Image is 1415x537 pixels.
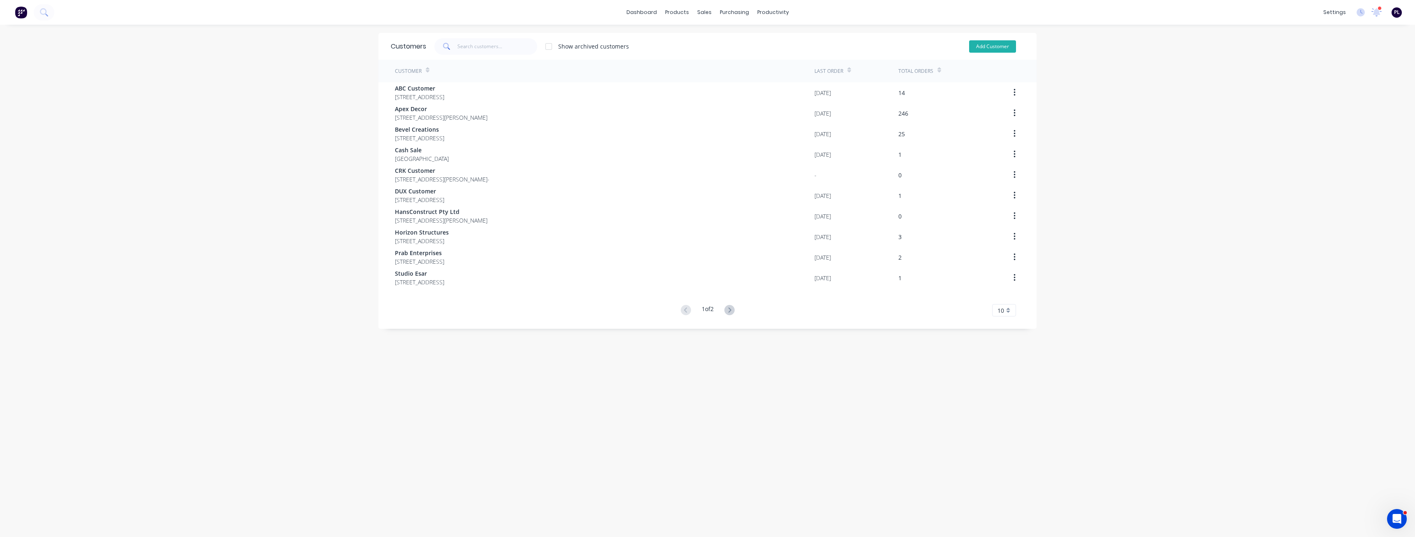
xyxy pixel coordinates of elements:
[997,306,1004,315] span: 10
[898,130,905,138] div: 25
[753,6,793,19] div: productivity
[1319,6,1350,19] div: settings
[898,109,908,118] div: 246
[814,191,831,200] div: [DATE]
[898,171,902,179] div: 0
[898,191,902,200] div: 1
[395,166,489,175] span: CRK Customer
[391,42,426,51] div: Customers
[395,154,449,163] span: [GEOGRAPHIC_DATA]
[898,88,905,97] div: 14
[395,125,444,134] span: Bevel Creations
[814,171,817,179] div: -
[395,195,444,204] span: [STREET_ADDRESS]
[395,84,444,93] span: ABC Customer
[898,212,902,221] div: 0
[395,249,444,257] span: Prab Enterprises
[395,228,449,237] span: Horizon Structures
[395,175,489,184] span: [STREET_ADDRESS][PERSON_NAME]-
[1394,9,1400,16] span: PL
[395,146,449,154] span: Cash Sale
[814,274,831,282] div: [DATE]
[457,38,538,55] input: Search customers...
[395,278,444,286] span: [STREET_ADDRESS]
[814,212,831,221] div: [DATE]
[395,113,487,122] span: [STREET_ADDRESS][PERSON_NAME]
[395,216,487,225] span: [STREET_ADDRESS][PERSON_NAME]
[898,253,902,262] div: 2
[814,109,831,118] div: [DATE]
[898,150,902,159] div: 1
[969,40,1016,53] button: Add Customer
[395,105,487,113] span: Apex Decor
[395,134,444,142] span: [STREET_ADDRESS]
[814,67,843,75] div: Last Order
[898,67,933,75] div: Total Orders
[395,257,444,266] span: [STREET_ADDRESS]
[395,67,422,75] div: Customer
[814,253,831,262] div: [DATE]
[395,187,444,195] span: DUX Customer
[395,237,449,245] span: [STREET_ADDRESS]
[15,6,27,19] img: Factory
[814,88,831,97] div: [DATE]
[395,207,487,216] span: HansConstruct Pty Ltd
[558,42,629,51] div: Show archived customers
[395,269,444,278] span: Studio Esar
[814,232,831,241] div: [DATE]
[814,150,831,159] div: [DATE]
[814,130,831,138] div: [DATE]
[622,6,661,19] a: dashboard
[898,232,902,241] div: 3
[661,6,693,19] div: products
[395,93,444,101] span: [STREET_ADDRESS]
[716,6,753,19] div: purchasing
[693,6,716,19] div: sales
[702,305,714,316] div: 1 of 2
[1387,509,1407,529] iframe: Intercom live chat
[898,274,902,282] div: 1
